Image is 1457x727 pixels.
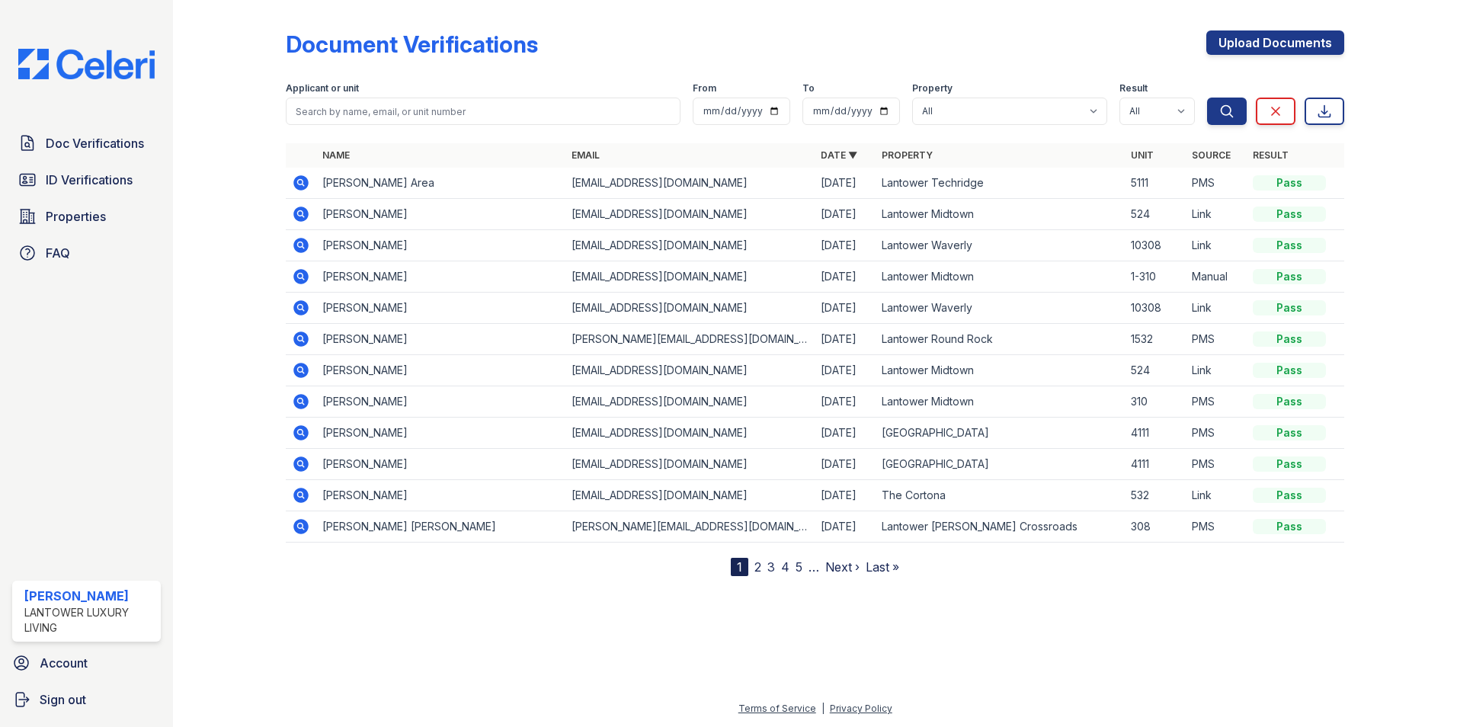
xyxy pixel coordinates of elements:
[286,98,680,125] input: Search by name, email, or unit number
[6,49,167,79] img: CE_Logo_Blue-a8612792a0a2168367f1c8372b55b34899dd931a85d93a1a3d3e32e68fde9ad4.png
[565,449,815,480] td: [EMAIL_ADDRESS][DOMAIN_NAME]
[316,355,565,386] td: [PERSON_NAME]
[1125,293,1186,324] td: 10308
[1253,425,1326,440] div: Pass
[46,207,106,226] span: Properties
[815,418,876,449] td: [DATE]
[1253,207,1326,222] div: Pass
[322,149,350,161] a: Name
[815,293,876,324] td: [DATE]
[565,511,815,543] td: [PERSON_NAME][EMAIL_ADDRESS][DOMAIN_NAME]
[1125,168,1186,199] td: 5111
[882,149,933,161] a: Property
[1186,355,1247,386] td: Link
[1125,199,1186,230] td: 524
[815,199,876,230] td: [DATE]
[316,511,565,543] td: [PERSON_NAME] [PERSON_NAME]
[572,149,600,161] a: Email
[693,82,716,94] label: From
[565,261,815,293] td: [EMAIL_ADDRESS][DOMAIN_NAME]
[815,386,876,418] td: [DATE]
[12,201,161,232] a: Properties
[565,418,815,449] td: [EMAIL_ADDRESS][DOMAIN_NAME]
[1186,199,1247,230] td: Link
[815,480,876,511] td: [DATE]
[24,605,155,636] div: Lantower Luxury Living
[565,293,815,324] td: [EMAIL_ADDRESS][DOMAIN_NAME]
[6,684,167,715] a: Sign out
[1186,386,1247,418] td: PMS
[815,261,876,293] td: [DATE]
[1253,519,1326,534] div: Pass
[286,82,359,94] label: Applicant or unit
[815,449,876,480] td: [DATE]
[876,418,1125,449] td: [GEOGRAPHIC_DATA]
[1253,300,1326,315] div: Pass
[821,703,825,714] div: |
[316,261,565,293] td: [PERSON_NAME]
[876,324,1125,355] td: Lantower Round Rock
[876,293,1125,324] td: Lantower Waverly
[1253,456,1326,472] div: Pass
[815,511,876,543] td: [DATE]
[1253,394,1326,409] div: Pass
[866,559,899,575] a: Last »
[24,587,155,605] div: [PERSON_NAME]
[1253,331,1326,347] div: Pass
[781,559,789,575] a: 4
[802,82,815,94] label: To
[796,559,802,575] a: 5
[565,168,815,199] td: [EMAIL_ADDRESS][DOMAIN_NAME]
[316,168,565,199] td: [PERSON_NAME] Area
[46,171,133,189] span: ID Verifications
[565,355,815,386] td: [EMAIL_ADDRESS][DOMAIN_NAME]
[738,703,816,714] a: Terms of Service
[830,703,892,714] a: Privacy Policy
[316,386,565,418] td: [PERSON_NAME]
[825,559,860,575] a: Next ›
[1186,418,1247,449] td: PMS
[754,559,761,575] a: 2
[876,511,1125,543] td: Lantower [PERSON_NAME] Crossroads
[1186,324,1247,355] td: PMS
[46,244,70,262] span: FAQ
[1186,480,1247,511] td: Link
[40,654,88,672] span: Account
[12,165,161,195] a: ID Verifications
[1186,230,1247,261] td: Link
[565,230,815,261] td: [EMAIL_ADDRESS][DOMAIN_NAME]
[316,480,565,511] td: [PERSON_NAME]
[565,199,815,230] td: [EMAIL_ADDRESS][DOMAIN_NAME]
[565,386,815,418] td: [EMAIL_ADDRESS][DOMAIN_NAME]
[876,230,1125,261] td: Lantower Waverly
[1192,149,1231,161] a: Source
[1186,449,1247,480] td: PMS
[815,168,876,199] td: [DATE]
[286,30,538,58] div: Document Verifications
[1125,511,1186,543] td: 308
[1186,511,1247,543] td: PMS
[1125,418,1186,449] td: 4111
[876,449,1125,480] td: [GEOGRAPHIC_DATA]
[1125,480,1186,511] td: 532
[316,324,565,355] td: [PERSON_NAME]
[1125,355,1186,386] td: 524
[316,418,565,449] td: [PERSON_NAME]
[12,128,161,159] a: Doc Verifications
[565,480,815,511] td: [EMAIL_ADDRESS][DOMAIN_NAME]
[1125,261,1186,293] td: 1-310
[821,149,857,161] a: Date ▼
[731,558,748,576] div: 1
[1125,230,1186,261] td: 10308
[876,386,1125,418] td: Lantower Midtown
[876,355,1125,386] td: Lantower Midtown
[565,324,815,355] td: [PERSON_NAME][EMAIL_ADDRESS][DOMAIN_NAME]
[1125,324,1186,355] td: 1532
[809,558,819,576] span: …
[815,324,876,355] td: [DATE]
[815,355,876,386] td: [DATE]
[316,449,565,480] td: [PERSON_NAME]
[1253,488,1326,503] div: Pass
[767,559,775,575] a: 3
